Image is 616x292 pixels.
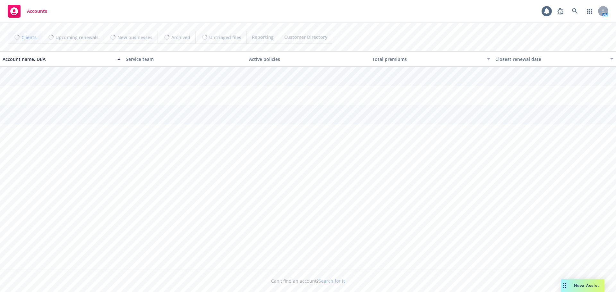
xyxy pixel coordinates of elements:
a: Accounts [5,2,50,20]
button: Total premiums [370,51,493,67]
button: Nova Assist [561,279,604,292]
a: Switch app [583,5,596,18]
div: Drag to move [561,279,569,292]
span: Upcoming renewals [56,34,98,41]
button: Active policies [246,51,370,67]
span: Clients [21,34,37,41]
span: New businesses [117,34,152,41]
span: Untriaged files [209,34,241,41]
div: Total premiums [372,56,483,63]
span: Can't find an account? [271,278,345,284]
span: Accounts [27,9,47,14]
a: Search [569,5,581,18]
span: Reporting [252,34,274,40]
div: Account name, DBA [3,56,114,63]
a: Search for it [319,278,345,284]
a: Report a Bug [554,5,567,18]
span: Customer Directory [284,34,328,40]
button: Service team [123,51,246,67]
div: Active policies [249,56,367,63]
button: Closest renewal date [493,51,616,67]
span: Nova Assist [574,283,599,288]
div: Service team [126,56,244,63]
span: Archived [171,34,190,41]
div: Closest renewal date [495,56,606,63]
